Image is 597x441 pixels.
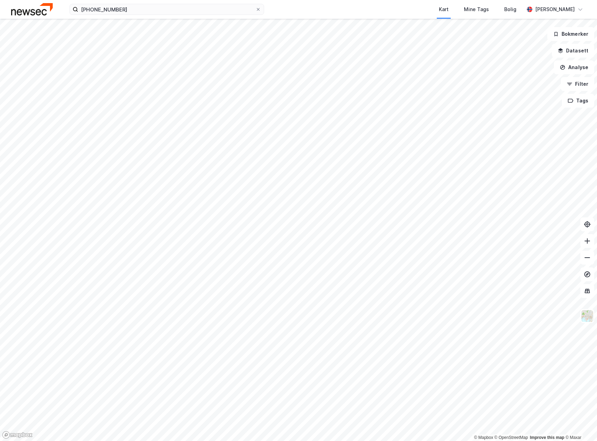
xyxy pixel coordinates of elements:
[464,5,489,14] div: Mine Tags
[552,44,594,58] button: Datasett
[504,5,516,14] div: Bolig
[581,309,594,323] img: Z
[554,60,594,74] button: Analyse
[2,431,33,439] a: Mapbox homepage
[474,435,493,440] a: Mapbox
[11,3,53,15] img: newsec-logo.f6e21ccffca1b3a03d2d.png
[439,5,449,14] div: Kart
[547,27,594,41] button: Bokmerker
[562,94,594,108] button: Tags
[78,4,255,15] input: Søk på adresse, matrikkel, gårdeiere, leietakere eller personer
[494,435,528,440] a: OpenStreetMap
[562,408,597,441] iframe: Chat Widget
[535,5,575,14] div: [PERSON_NAME]
[562,408,597,441] div: Kontrollprogram for chat
[561,77,594,91] button: Filter
[530,435,564,440] a: Improve this map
